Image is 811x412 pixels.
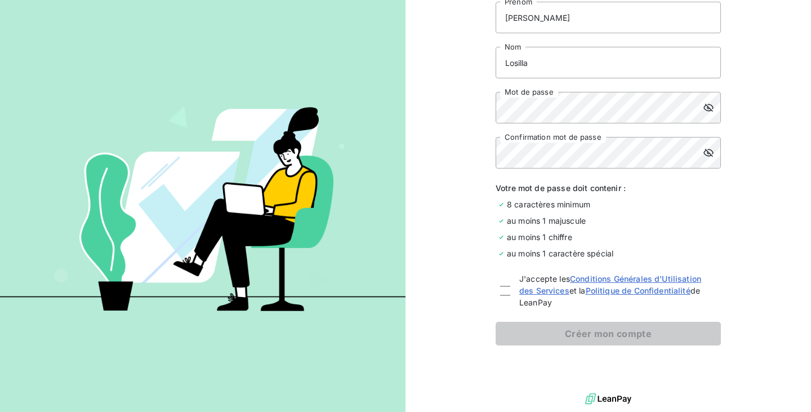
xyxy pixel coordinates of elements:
span: Votre mot de passe doit contenir : [496,182,721,194]
span: J'accepte les et la de LeanPay [519,273,716,308]
button: Créer mon compte [496,322,721,345]
a: Conditions Générales d'Utilisation des Services [519,274,701,295]
span: 8 caractères minimum [507,198,590,210]
span: au moins 1 chiffre [507,231,572,243]
a: Politique de Confidentialité [586,286,690,295]
span: au moins 1 caractère spécial [507,247,613,259]
input: placeholder [496,47,721,78]
input: placeholder [496,2,721,33]
img: logo [585,391,631,407]
span: au moins 1 majuscule [507,215,586,227]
